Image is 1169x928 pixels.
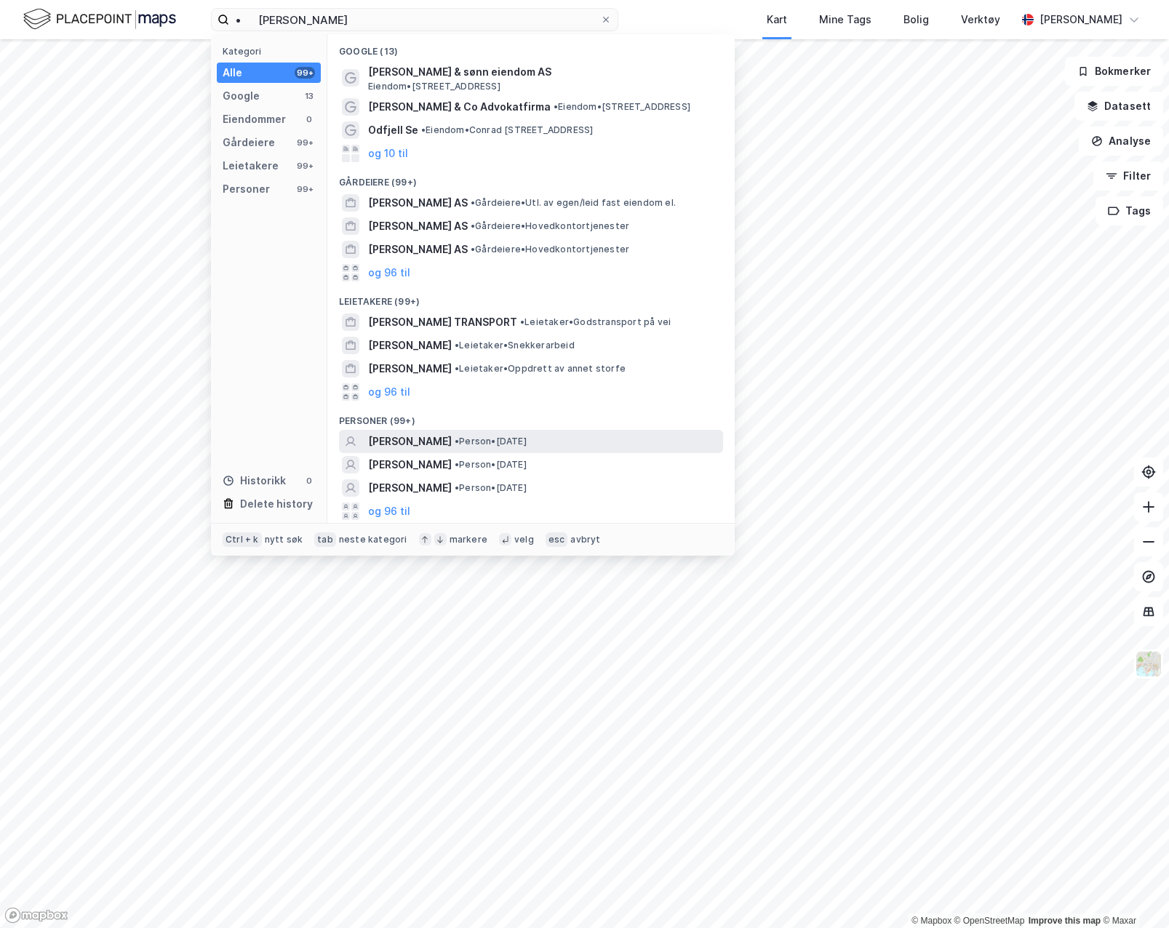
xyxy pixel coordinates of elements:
[546,532,568,547] div: esc
[767,11,787,28] div: Kart
[471,244,629,255] span: Gårdeiere • Hovedkontortjenester
[368,121,418,139] span: Odfjell Se
[368,145,408,162] button: og 10 til
[455,436,527,447] span: Person • [DATE]
[368,264,410,281] button: og 96 til
[368,63,717,81] span: [PERSON_NAME] & sønn eiendom AS
[368,313,517,331] span: [PERSON_NAME] TRANSPORT
[327,165,735,191] div: Gårdeiere (99+)
[368,456,452,473] span: [PERSON_NAME]
[368,98,551,116] span: [PERSON_NAME] & Co Advokatfirma
[368,360,452,377] span: [PERSON_NAME]
[339,534,407,545] div: neste kategori
[1029,916,1101,926] a: Improve this map
[295,183,315,195] div: 99+
[223,532,262,547] div: Ctrl + k
[554,101,690,113] span: Eiendom • [STREET_ADDRESS]
[240,495,313,513] div: Delete history
[520,316,671,328] span: Leietaker • Godstransport på vei
[1074,92,1163,121] button: Datasett
[455,340,575,351] span: Leietaker • Snekkerarbeid
[295,160,315,172] div: 99+
[554,101,558,112] span: •
[455,436,459,447] span: •
[368,217,468,235] span: [PERSON_NAME] AS
[223,111,286,128] div: Eiendommer
[368,81,500,92] span: Eiendom • [STREET_ADDRESS]
[229,9,600,31] input: Søk på adresse, matrikkel, gårdeiere, leietakere eller personer
[1065,57,1163,86] button: Bokmerker
[368,479,452,497] span: [PERSON_NAME]
[4,907,68,924] a: Mapbox homepage
[303,90,315,102] div: 13
[1079,127,1163,156] button: Analyse
[265,534,303,545] div: nytt søk
[23,7,176,32] img: logo.f888ab2527a4732fd821a326f86c7f29.svg
[1096,858,1169,928] iframe: Chat Widget
[223,157,279,175] div: Leietakere
[223,87,260,105] div: Google
[223,472,286,489] div: Historikk
[455,363,459,374] span: •
[327,34,735,60] div: Google (13)
[954,916,1025,926] a: OpenStreetMap
[303,475,315,487] div: 0
[421,124,426,135] span: •
[514,534,534,545] div: velg
[223,64,242,81] div: Alle
[1096,196,1163,225] button: Tags
[1135,650,1162,678] img: Z
[314,532,336,547] div: tab
[570,534,600,545] div: avbryt
[327,404,735,430] div: Personer (99+)
[455,459,459,470] span: •
[421,124,593,136] span: Eiendom • Conrad [STREET_ADDRESS]
[471,197,475,208] span: •
[223,134,275,151] div: Gårdeiere
[961,11,1000,28] div: Verktøy
[471,244,475,255] span: •
[911,916,951,926] a: Mapbox
[223,46,321,57] div: Kategori
[327,284,735,311] div: Leietakere (99+)
[368,383,410,401] button: og 96 til
[368,503,410,520] button: og 96 til
[223,180,270,198] div: Personer
[450,534,487,545] div: markere
[1040,11,1122,28] div: [PERSON_NAME]
[455,482,459,493] span: •
[455,459,527,471] span: Person • [DATE]
[903,11,929,28] div: Bolig
[368,337,452,354] span: [PERSON_NAME]
[368,241,468,258] span: [PERSON_NAME] AS
[368,194,468,212] span: [PERSON_NAME] AS
[455,482,527,494] span: Person • [DATE]
[295,137,315,148] div: 99+
[471,220,629,232] span: Gårdeiere • Hovedkontortjenester
[455,363,626,375] span: Leietaker • Oppdrett av annet storfe
[520,316,524,327] span: •
[455,340,459,351] span: •
[303,113,315,125] div: 0
[1093,161,1163,191] button: Filter
[295,67,315,79] div: 99+
[819,11,871,28] div: Mine Tags
[368,433,452,450] span: [PERSON_NAME]
[471,197,676,209] span: Gårdeiere • Utl. av egen/leid fast eiendom el.
[471,220,475,231] span: •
